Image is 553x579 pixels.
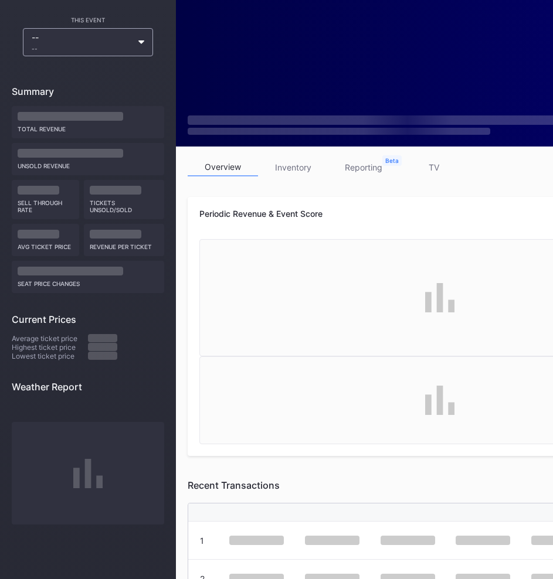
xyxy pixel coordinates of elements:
div: Weather Report [12,381,164,393]
div: Current Prices [12,314,164,325]
div: Revenue per ticket [90,239,159,250]
div: -- [32,32,133,52]
div: Sell Through Rate [18,195,73,213]
div: Avg ticket price [18,239,73,250]
a: overview [188,158,258,176]
div: This Event [12,16,164,23]
a: TV [399,158,469,176]
div: -- [32,45,133,52]
a: inventory [258,158,328,176]
a: reporting [328,158,399,176]
div: 1 [200,536,204,546]
div: seat price changes [18,275,158,287]
div: Summary [12,86,164,97]
div: Tickets Unsold/Sold [90,195,159,213]
div: Lowest ticket price [12,352,88,360]
div: Average ticket price [12,334,88,343]
div: Unsold Revenue [18,158,158,169]
div: Total Revenue [18,121,158,132]
div: Highest ticket price [12,343,88,352]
